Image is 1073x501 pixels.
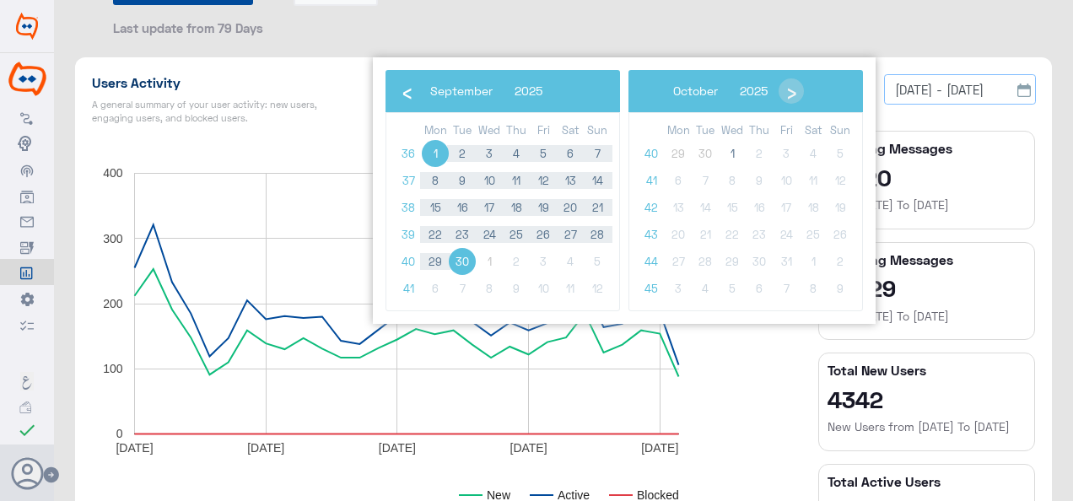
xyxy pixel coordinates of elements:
span: 36 [395,140,422,167]
span: 41 [395,275,422,302]
span: 8 [422,167,449,194]
span: 11 [503,167,530,194]
span: 23 [449,221,476,248]
span: 2025 [515,83,542,98]
span: 29 [422,248,449,275]
text: [DATE] [641,441,678,455]
button: Avatar [11,457,43,489]
span: 14 [584,167,611,194]
span: 2025 [740,83,768,98]
span: 27 [557,221,584,248]
h2: 30929 [828,274,1026,301]
th: weekday [773,121,800,140]
span: 44 [638,248,665,275]
span: 13 [557,167,584,194]
span: 39 [395,221,422,248]
span: September [430,83,493,98]
span: 29 [665,140,692,167]
span: 25 [503,221,530,248]
span: 38 [395,194,422,221]
th: weekday [800,121,827,140]
span: 16 [449,194,476,221]
text: 0 [116,427,123,440]
th: weekday [476,121,503,140]
th: weekday [665,121,692,140]
img: Widebot Logo [16,13,38,40]
span: 3 [476,140,503,167]
span: 20 [557,194,584,221]
span: 24 [476,221,503,248]
h6: from [DATE] To [DATE] [828,197,1026,213]
span: 30 [692,140,719,167]
span: 10 [476,167,503,194]
h6: from [DATE] To [DATE] [828,308,1026,325]
span: 15 [422,194,449,221]
h5: Outgoing Messages [828,251,1026,268]
span: 40 [638,140,665,167]
th: weekday [746,121,773,140]
text: [DATE] [116,441,153,455]
img: 118748111652893 [8,60,46,98]
span: 12 [530,167,557,194]
span: 9 [449,167,476,194]
span: 7 [584,140,611,167]
bs-daterangepicker-container: calendar [373,57,876,324]
text: [DATE] [247,441,284,455]
span: October [673,83,718,98]
text: 200 [103,297,123,310]
th: weekday [557,121,584,140]
h2: 4342 [828,385,1026,412]
text: [DATE] [510,441,547,455]
span: 43 [638,221,665,248]
text: 100 [103,362,123,375]
span: 2 [449,140,476,167]
span: 21 [584,194,611,221]
span: 6 [557,140,584,167]
button: September [419,78,504,104]
h5: Incoming Messages [828,140,1026,157]
span: 5 [530,140,557,167]
span: 42 [638,194,665,221]
button: 2025 [504,78,553,104]
th: weekday [449,121,476,140]
th: weekday [422,121,449,140]
h5: Total New Users [828,362,1026,379]
span: 41 [638,167,665,194]
span: 4 [503,140,530,167]
span: 1 [422,140,449,167]
button: October [662,78,729,104]
span: 1 [476,248,503,275]
th: weekday [827,121,854,140]
th: weekday [692,121,719,140]
span: 18 [503,194,530,221]
span: 17 [476,194,503,221]
span: 19 [530,194,557,221]
th: weekday [530,121,557,140]
span: 30 [449,248,476,275]
span: 1 [719,140,746,167]
span: 45 [638,275,665,302]
h6: New Users from [DATE] To [DATE] [828,418,1026,435]
th: weekday [584,121,611,140]
th: weekday [719,121,746,140]
span: 22 [422,221,449,248]
h5: A general summary of your user activity: new users, engaging users, and blocked users. [92,98,318,125]
button: ‹ [394,78,419,104]
th: weekday [503,121,530,140]
button: 2025 [729,78,779,104]
span: 28 [584,221,611,248]
h2: 33120 [828,164,1026,191]
span: 37 [395,167,422,194]
i: check [17,420,37,440]
text: [DATE] [379,441,416,455]
input: From : To [884,74,1036,105]
span: › [779,78,804,104]
text: 400 [103,166,123,180]
text: 300 [103,232,123,245]
h5: Total Active Users [828,473,1026,490]
span: 40 [395,248,422,275]
h1: Users Activity [92,74,318,91]
span: 26 [530,221,557,248]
